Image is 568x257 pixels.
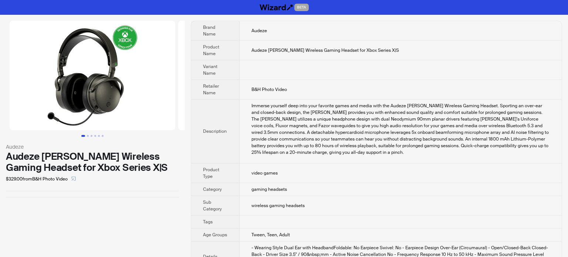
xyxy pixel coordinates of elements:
[98,135,100,137] button: Go to slide 5
[203,186,222,192] span: Category
[203,128,227,134] span: Description
[178,21,344,130] img: Audeze Maxwell Wireless Gaming Headset for Xbox Series X|S image 2
[102,135,104,137] button: Go to slide 6
[71,176,76,181] span: select
[91,135,92,137] button: Go to slide 3
[203,232,227,238] span: Age Groups
[87,135,89,137] button: Go to slide 2
[251,170,278,176] span: video games
[203,167,219,179] span: Product Type
[251,102,550,156] div: Immerse yourself deep into your favorite games and media with the Audeze Maxwell Wireless Gaming ...
[203,219,213,225] span: Tags
[203,83,219,96] span: Retailer Name
[294,4,309,11] span: BETA
[203,44,219,57] span: Product Name
[203,64,217,76] span: Variant Name
[6,151,179,173] div: Audeze [PERSON_NAME] Wireless Gaming Headset for Xbox Series X|S
[251,87,287,92] span: B&H Photo Video
[6,143,179,151] div: Audeze
[94,135,96,137] button: Go to slide 4
[10,21,175,130] img: Audeze Maxwell Wireless Gaming Headset for Xbox Series X|S image 1
[203,24,216,37] span: Brand Name
[251,203,305,209] span: wireless gaming headsets
[251,47,399,53] span: Audeze [PERSON_NAME] Wireless Gaming Headset for Xbox Series X|S
[251,232,290,238] span: Tween, Teen, Adult
[6,173,179,185] div: $329.00 from B&H Photo Video
[203,199,222,212] span: Sub Category
[251,28,267,34] span: Audeze
[81,135,85,137] button: Go to slide 1
[251,186,287,192] span: gaming headsets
